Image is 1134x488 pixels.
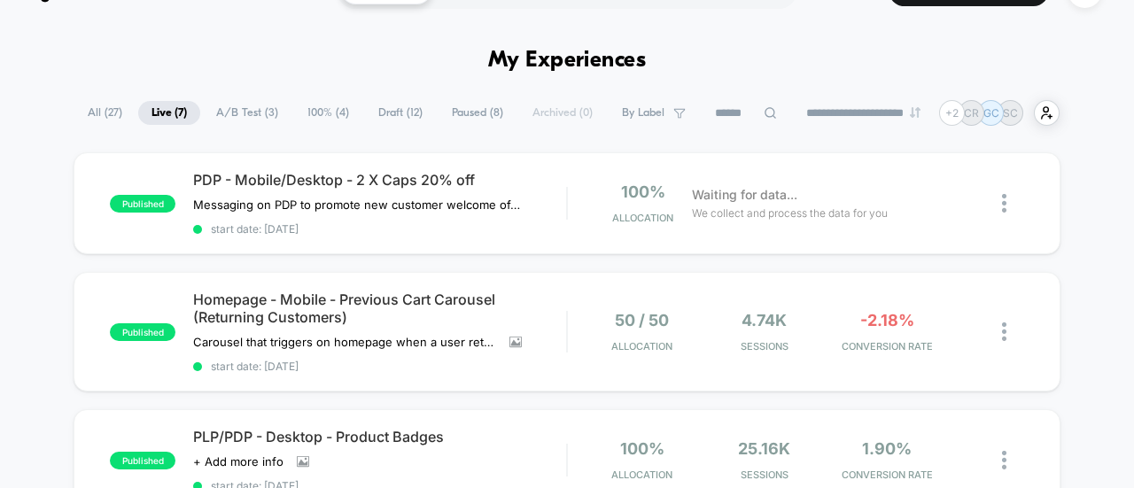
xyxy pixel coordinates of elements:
[1002,194,1006,213] img: close
[74,101,136,125] span: All ( 27 )
[110,323,175,341] span: published
[138,101,200,125] span: Live ( 7 )
[193,222,566,236] span: start date: [DATE]
[742,311,787,329] span: 4.74k
[708,340,821,352] span: Sessions
[1002,322,1006,341] img: close
[203,101,291,125] span: A/B Test ( 3 )
[193,171,566,189] span: PDP - Mobile/Desktop - 2 X Caps 20% off
[439,101,517,125] span: Paused ( 8 )
[365,101,436,125] span: Draft ( 12 )
[708,469,821,481] span: Sessions
[983,106,999,120] p: GC
[193,335,496,349] span: Carousel that triggers on homepage when a user returns and their cart has more than 0 items in it...
[830,340,944,352] span: CONVERSION RATE
[621,182,665,201] span: 100%
[738,439,790,458] span: 25.16k
[622,106,664,120] span: By Label
[612,212,673,224] span: Allocation
[294,101,362,125] span: 100% ( 4 )
[110,195,175,213] span: published
[110,452,175,469] span: published
[830,469,944,481] span: CONVERSION RATE
[620,439,664,458] span: 100%
[615,311,669,329] span: 50 / 50
[611,340,672,352] span: Allocation
[193,290,566,326] span: Homepage - Mobile - Previous Cart Carousel (Returning Customers)
[488,48,647,74] h1: My Experiences
[862,439,912,458] span: 1.90%
[1002,451,1006,469] img: close
[1003,106,1018,120] p: SC
[611,469,672,481] span: Allocation
[193,198,522,212] span: Messaging on PDP to promote new customer welcome offer, this only shows to users who have not pur...
[939,100,965,126] div: + 2
[910,107,920,118] img: end
[193,360,566,373] span: start date: [DATE]
[860,311,914,329] span: -2.18%
[964,106,979,120] p: CR
[692,205,888,221] span: We collect and process the data for you
[692,185,797,205] span: Waiting for data...
[193,428,566,445] span: PLP/PDP - Desktop - Product Badges
[193,454,283,469] span: + Add more info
